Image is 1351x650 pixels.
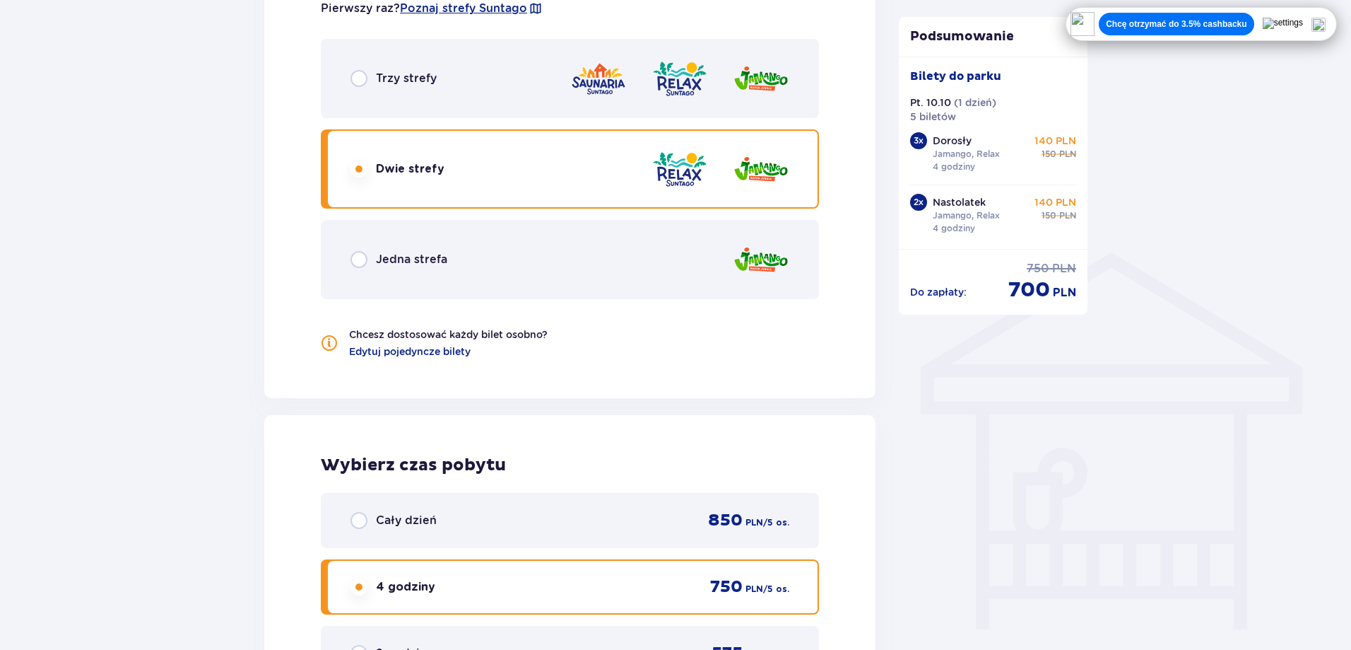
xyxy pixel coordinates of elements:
[1027,261,1049,277] span: 750
[570,59,627,99] img: Saunaria
[1034,134,1076,148] p: 140 PLN
[933,195,986,209] p: Nastolatek
[708,510,743,531] span: 850
[376,252,447,267] span: Jedna strefa
[651,149,708,190] img: Relax
[1053,285,1076,301] span: PLN
[1034,195,1076,209] p: 140 PLN
[321,1,543,16] p: Pierwszy raz?
[910,194,927,211] div: 2 x
[1042,209,1056,222] span: 150
[1052,261,1076,277] span: PLN
[910,285,967,299] p: Do zapłaty :
[910,69,1001,84] p: Bilety do parku
[910,95,951,110] p: Pt. 10.10
[321,455,819,476] h2: Wybierz czas pobytu
[954,95,996,110] p: ( 1 dzień )
[651,59,708,99] img: Relax
[1042,148,1056,161] span: 150
[899,28,1088,45] p: Podsumowanie
[933,148,1000,161] p: Jamango, Relax
[1059,209,1076,222] span: PLN
[933,134,972,148] p: Dorosły
[733,59,789,99] img: Jamango
[376,161,444,177] span: Dwie strefy
[400,1,527,16] a: Poznaj strefy Suntago
[733,240,789,280] img: Jamango
[349,344,471,359] a: Edytuj pojedyncze bilety
[745,516,763,529] span: PLN
[1059,148,1076,161] span: PLN
[349,327,548,342] p: Chcesz dostosować każdy bilet osobno?
[933,161,975,173] p: 4 godziny
[910,110,956,124] p: 5 biletów
[763,516,789,529] span: / 5 os.
[933,222,975,235] p: 4 godziny
[933,209,1000,222] p: Jamango, Relax
[910,132,927,149] div: 3 x
[376,513,437,528] span: Cały dzień
[745,583,763,596] span: PLN
[376,579,435,595] span: 4 godziny
[710,576,743,598] span: 750
[376,71,437,86] span: Trzy strefy
[763,583,789,596] span: / 5 os.
[1008,277,1050,303] span: 700
[733,149,789,190] img: Jamango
